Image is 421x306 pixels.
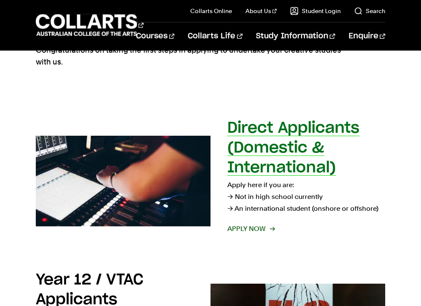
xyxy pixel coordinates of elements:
a: Direct Applicants (Domestic & International) Apply here if you are:→ Not in high school currently... [36,118,385,243]
a: Collarts Life [188,22,242,50]
div: Go to homepage [36,13,115,37]
a: Collarts Online [190,7,232,15]
span: Apply now [227,223,274,235]
p: Apply here if you are: → Not in high school currently → An international student (onshore or offs... [227,179,385,215]
a: About Us [245,7,277,15]
a: Search [354,7,385,15]
p: Congratulations on taking the first steps in applying to undertake your creative studies with us. [36,44,343,68]
h2: Direct Applicants (Domestic & International) [227,121,360,175]
a: Study Information [256,22,335,50]
a: Student Login [290,7,341,15]
a: Enquire [349,22,385,50]
a: Courses [136,22,174,50]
